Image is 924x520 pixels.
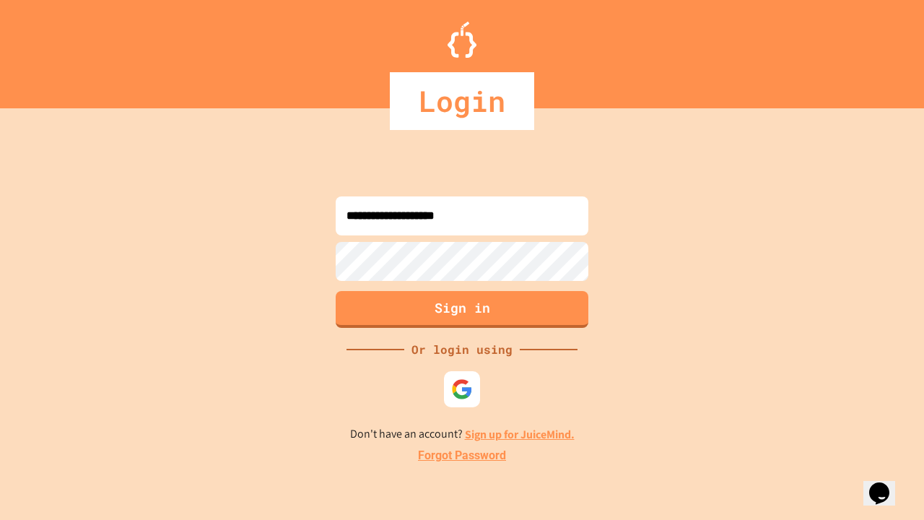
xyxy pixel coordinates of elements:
p: Don't have an account? [350,425,575,443]
iframe: chat widget [863,462,910,506]
button: Sign in [336,291,588,328]
a: Forgot Password [418,447,506,464]
div: Or login using [404,341,520,358]
iframe: chat widget [804,399,910,461]
img: Logo.svg [448,22,476,58]
img: google-icon.svg [451,378,473,400]
a: Sign up for JuiceMind. [465,427,575,442]
div: Login [390,72,534,130]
